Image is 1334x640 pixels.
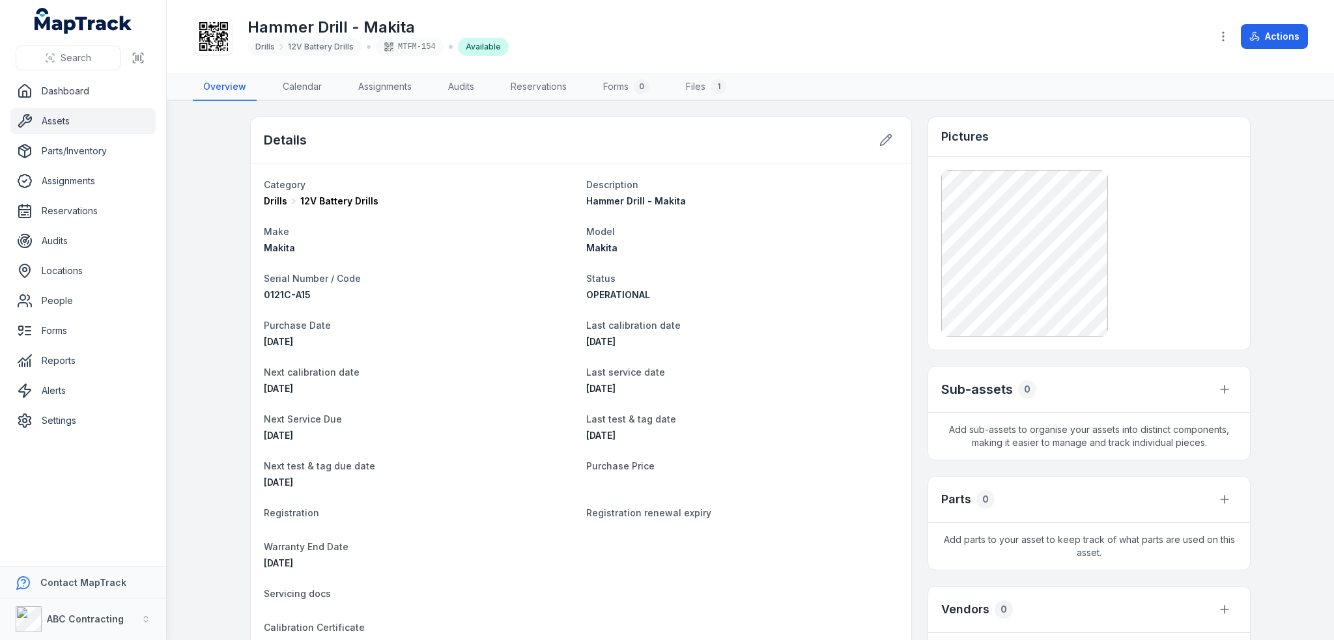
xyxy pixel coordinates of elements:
[288,42,354,52] span: 12V Battery Drills
[264,622,365,633] span: Calibration Certificate
[264,557,293,568] span: [DATE]
[348,74,422,101] a: Assignments
[264,383,293,394] span: [DATE]
[264,336,293,347] span: [DATE]
[586,430,616,441] time: 06/03/2025, 7:00:00 am
[941,128,989,146] h3: Pictures
[264,477,293,488] time: 03/09/2025, 7:00:00 am
[10,168,156,194] a: Assignments
[1241,24,1308,49] button: Actions
[264,289,311,300] span: 0121C-A15
[928,413,1250,460] span: Add sub-assets to organise your assets into distinct components, making it easier to manage and t...
[10,318,156,344] a: Forms
[10,108,156,134] a: Assets
[586,320,681,331] span: Last calibration date
[586,289,650,300] span: OPERATIONAL
[941,490,971,508] h3: Parts
[35,8,132,34] a: MapTrack
[586,430,616,441] span: [DATE]
[586,336,616,347] span: [DATE]
[941,600,989,619] h3: Vendors
[586,383,616,394] span: [DATE]
[16,46,121,70] button: Search
[634,79,649,94] div: 0
[928,523,1250,570] span: Add parts to your asset to keep track of what parts are used on this asset.
[376,38,444,56] div: MTFM-154
[593,74,660,101] a: Forms0
[586,460,655,471] span: Purchase Price
[264,413,342,424] span: Next Service Due
[586,367,665,378] span: Last service date
[10,378,156,404] a: Alerts
[586,413,676,424] span: Last test & tag date
[10,228,156,254] a: Audits
[61,51,91,64] span: Search
[248,17,509,38] h1: Hammer Drill - Makita
[10,138,156,164] a: Parts/Inventory
[586,242,617,253] span: Makita
[586,179,638,190] span: Description
[264,195,287,208] span: Drills
[10,198,156,224] a: Reservations
[264,557,293,568] time: 11/12/2027, 7:00:00 am
[264,320,331,331] span: Purchase Date
[264,367,360,378] span: Next calibration date
[586,226,615,237] span: Model
[995,600,1013,619] div: 0
[264,179,305,190] span: Category
[586,383,616,394] time: 03/02/2025, 7:00:00 am
[264,588,331,599] span: Servicing docs
[941,380,1013,398] h2: Sub-assets
[586,273,616,284] span: Status
[264,226,289,237] span: Make
[10,78,156,104] a: Dashboard
[10,258,156,284] a: Locations
[586,507,711,518] span: Registration renewal expiry
[300,195,378,208] span: 12V Battery Drills
[10,408,156,434] a: Settings
[264,460,375,471] span: Next test & tag due date
[586,195,686,206] span: Hammer Drill - Makita
[193,74,257,101] a: Overview
[976,490,995,508] div: 0
[264,242,295,253] span: Makita
[40,577,126,588] strong: Contact MapTrack
[272,74,332,101] a: Calendar
[47,613,124,624] strong: ABC Contracting
[675,74,737,101] a: Files1
[10,348,156,374] a: Reports
[438,74,485,101] a: Audits
[586,336,616,347] time: 06/03/2025, 7:00:00 am
[255,42,275,52] span: Drills
[10,288,156,314] a: People
[264,507,319,518] span: Registration
[264,383,293,394] time: 03/09/2025, 7:00:00 am
[264,336,293,347] time: 11/12/2024, 7:00:00 am
[264,273,361,284] span: Serial Number / Code
[711,79,726,94] div: 1
[500,74,577,101] a: Reservations
[264,131,307,149] h2: Details
[1018,380,1036,398] div: 0
[264,430,293,441] time: 03/02/2026, 7:00:00 am
[264,477,293,488] span: [DATE]
[458,38,509,56] div: Available
[264,430,293,441] span: [DATE]
[264,541,348,552] span: Warranty End Date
